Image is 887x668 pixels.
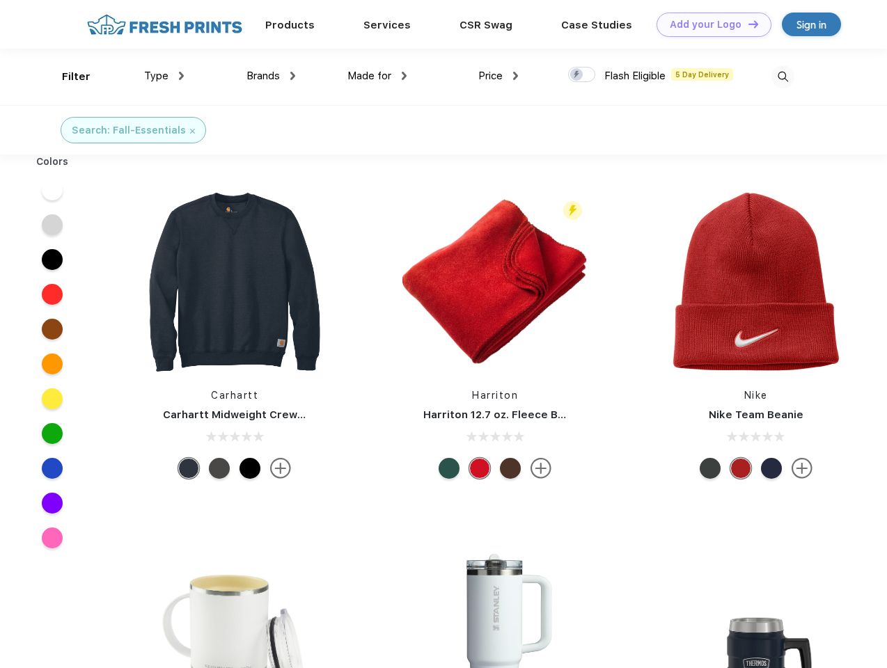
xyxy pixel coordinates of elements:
[211,390,258,401] a: Carhartt
[513,72,518,80] img: dropdown.png
[671,68,733,81] span: 5 Day Delivery
[796,17,826,33] div: Sign in
[179,72,184,80] img: dropdown.png
[604,70,666,82] span: Flash Eligible
[531,458,551,479] img: more.svg
[240,458,260,479] div: Black
[290,72,295,80] img: dropdown.png
[664,189,849,374] img: func=resize&h=266
[190,129,195,134] img: filter_cancel.svg
[209,458,230,479] div: Carbon Heather
[771,65,794,88] img: desktop_search.svg
[670,19,741,31] div: Add your Logo
[163,408,384,421] a: Carhartt Midweight Crewneck Sweatshirt
[748,20,758,28] img: DT
[144,70,168,82] span: Type
[62,69,91,85] div: Filter
[402,72,407,80] img: dropdown.png
[730,458,751,479] div: University Red
[563,201,582,220] img: flash_active_toggle.svg
[782,13,841,36] a: Sign in
[423,408,591,421] a: Harriton 12.7 oz. Fleece Blanket
[500,458,521,479] div: Cocoa
[700,458,721,479] div: Anthracite
[246,70,280,82] span: Brands
[439,458,460,479] div: Hunter
[26,154,79,169] div: Colors
[83,13,246,37] img: fo%20logo%202.webp
[761,458,782,479] div: College Navy
[178,458,199,479] div: New Navy
[469,458,490,479] div: Red
[478,70,503,82] span: Price
[402,189,588,374] img: func=resize&h=266
[142,189,327,374] img: func=resize&h=266
[72,123,186,138] div: Search: Fall-Essentials
[270,458,291,479] img: more.svg
[265,19,315,31] a: Products
[347,70,391,82] span: Made for
[744,390,768,401] a: Nike
[709,408,803,421] a: Nike Team Beanie
[472,390,518,401] a: Harriton
[792,458,813,479] img: more.svg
